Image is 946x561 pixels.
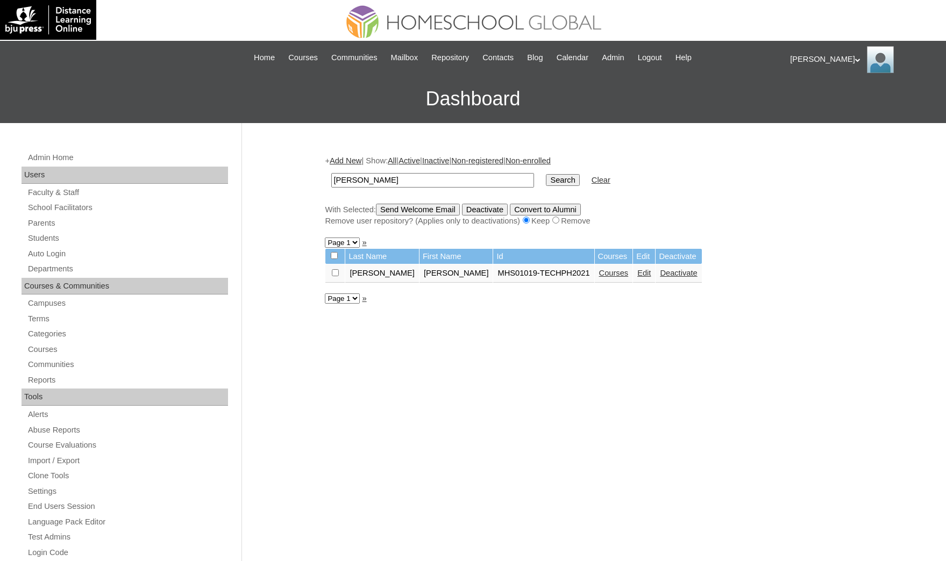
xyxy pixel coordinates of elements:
[510,204,581,215] input: Convert to Alumni
[331,173,534,188] input: Search
[546,174,579,186] input: Search
[592,176,610,184] a: Clear
[288,52,318,64] span: Courses
[27,423,228,437] a: Abuse Reports
[790,46,935,73] div: [PERSON_NAME]
[27,297,228,310] a: Campuses
[27,262,228,276] a: Departments
[422,156,450,165] a: Inactive
[660,269,697,277] a: Deactivate
[462,204,508,215] input: Deactivate
[599,269,629,277] a: Courses
[27,186,228,199] a: Faculty & Staff
[656,249,701,264] td: Deactivate
[522,52,548,64] a: Blog
[362,238,366,247] a: »
[22,389,228,406] div: Tools
[506,156,551,165] a: Non-enrolled
[27,358,228,371] a: Communities
[27,327,228,341] a: Categories
[27,312,228,326] a: Terms
[451,156,503,165] a: Non-registered
[632,52,667,64] a: Logout
[330,156,361,165] a: Add New
[27,232,228,245] a: Students
[27,217,228,230] a: Parents
[27,343,228,356] a: Courses
[675,52,692,64] span: Help
[376,204,460,215] input: Send Welcome Email
[5,5,91,34] img: logo-white.png
[27,247,228,261] a: Auto Login
[325,155,857,226] div: + | Show: | | | |
[27,201,228,214] a: School Facilitators
[633,249,655,264] td: Edit
[391,52,418,64] span: Mailbox
[248,52,280,64] a: Home
[345,249,419,264] td: Last Name
[388,156,396,165] a: All
[325,204,857,227] div: With Selected:
[638,52,662,64] span: Logout
[254,52,275,64] span: Home
[27,454,228,467] a: Import / Export
[557,52,588,64] span: Calendar
[419,264,493,283] td: [PERSON_NAME]
[345,264,419,283] td: [PERSON_NAME]
[399,156,420,165] a: Active
[5,75,941,123] h3: Dashboard
[482,52,514,64] span: Contacts
[551,52,594,64] a: Calendar
[602,52,624,64] span: Admin
[477,52,519,64] a: Contacts
[325,215,857,227] div: Remove user repository? (Applies only to deactivations) Keep Remove
[27,515,228,529] a: Language Pack Editor
[283,52,323,64] a: Courses
[27,500,228,513] a: End Users Session
[867,46,894,73] img: Ariane Ebuen
[22,278,228,295] div: Courses & Communities
[595,249,633,264] td: Courses
[596,52,630,64] a: Admin
[386,52,424,64] a: Mailbox
[362,294,366,303] a: »
[431,52,469,64] span: Repository
[637,269,651,277] a: Edit
[27,408,228,421] a: Alerts
[27,438,228,452] a: Course Evaluations
[493,264,594,283] td: MHS01019-TECHPH2021
[22,167,228,184] div: Users
[419,249,493,264] td: First Name
[27,546,228,559] a: Login Code
[331,52,378,64] span: Communities
[27,530,228,544] a: Test Admins
[27,485,228,498] a: Settings
[27,151,228,164] a: Admin Home
[27,469,228,483] a: Clone Tools
[426,52,474,64] a: Repository
[527,52,543,64] span: Blog
[27,373,228,387] a: Reports
[326,52,383,64] a: Communities
[493,249,594,264] td: Id
[670,52,697,64] a: Help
